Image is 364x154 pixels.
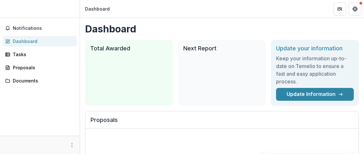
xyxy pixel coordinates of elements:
[3,62,77,73] a: Proposals
[85,23,359,35] h1: Dashboard
[83,4,112,13] nav: breadcrumb
[276,55,354,85] h3: Keep your information up-to-date on Temelio to ensure a fast and easy application process.
[90,45,168,52] h2: Total Awarded
[85,5,110,12] div: Dashboard
[3,36,77,47] a: Dashboard
[3,49,77,60] a: Tasks
[183,45,261,52] h2: Next Report
[13,51,72,58] div: Tasks
[13,38,72,45] div: Dashboard
[276,45,354,52] h2: Update your information
[91,116,353,129] h2: Proposals
[3,23,77,33] button: Notifications
[13,64,72,71] div: Proposals
[13,77,72,84] div: Documents
[13,26,75,31] span: Notifications
[333,3,346,15] button: Partners
[349,3,361,15] button: Get Help
[3,75,77,86] a: Documents
[276,88,354,101] a: Update Information
[68,141,76,149] button: More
